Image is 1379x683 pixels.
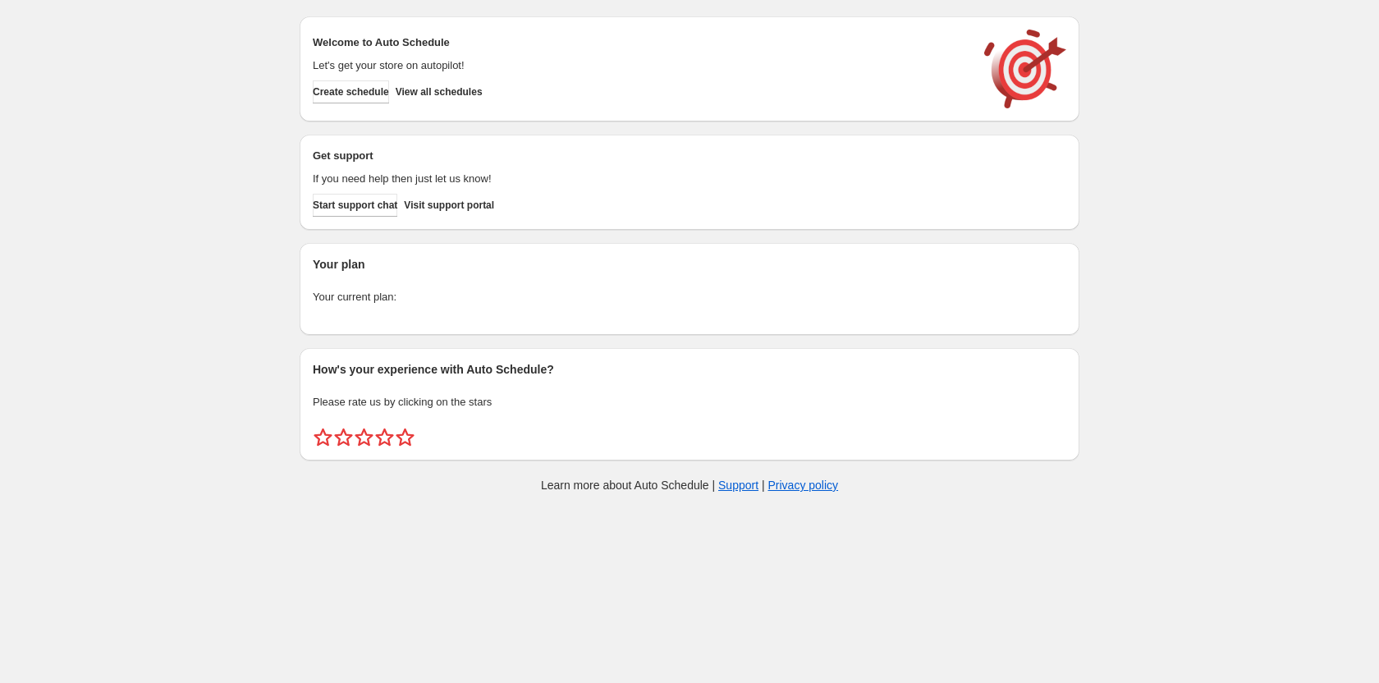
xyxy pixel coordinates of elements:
[313,394,1066,410] p: Please rate us by clicking on the stars
[313,194,397,217] a: Start support chat
[313,171,968,187] p: If you need help then just let us know!
[313,256,1066,273] h2: Your plan
[396,80,483,103] button: View all schedules
[313,57,968,74] p: Let's get your store on autopilot!
[396,85,483,99] span: View all schedules
[313,148,968,164] h2: Get support
[541,477,838,493] p: Learn more about Auto Schedule | |
[313,80,389,103] button: Create schedule
[313,199,397,212] span: Start support chat
[404,194,494,217] a: Visit support portal
[768,479,839,492] a: Privacy policy
[313,361,1066,378] h2: How's your experience with Auto Schedule?
[404,199,494,212] span: Visit support portal
[313,289,1066,305] p: Your current plan:
[718,479,758,492] a: Support
[313,85,389,99] span: Create schedule
[313,34,968,51] h2: Welcome to Auto Schedule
